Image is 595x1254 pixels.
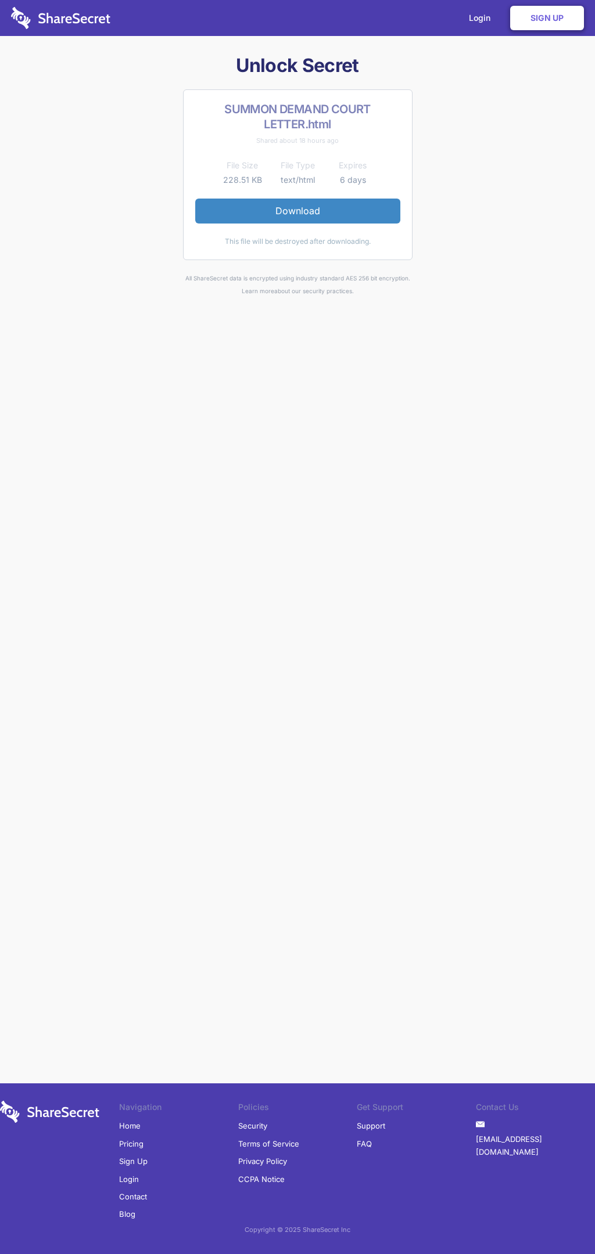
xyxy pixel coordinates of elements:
[215,158,270,172] th: File Size
[476,1130,595,1161] a: [EMAIL_ADDRESS][DOMAIN_NAME]
[195,134,400,147] div: Shared about 18 hours ago
[11,7,110,29] img: logo-wordmark-white-trans-d4663122ce5f474addd5e946df7df03e33cb6a1c49d2221995e7729f52c070b2.svg
[119,1205,135,1223] a: Blog
[270,173,325,187] td: text/html
[325,158,381,172] th: Expires
[357,1135,372,1152] a: FAQ
[476,1101,595,1117] li: Contact Us
[238,1152,287,1170] a: Privacy Policy
[510,6,584,30] a: Sign Up
[119,1152,148,1170] a: Sign Up
[242,287,274,294] a: Learn more
[270,158,325,172] th: File Type
[238,1117,267,1134] a: Security
[238,1135,299,1152] a: Terms of Service
[195,199,400,223] a: Download
[119,1135,144,1152] a: Pricing
[195,102,400,132] h2: SUMMON DEMAND COURT LETTER.html
[195,235,400,248] div: This file will be destroyed after downloading.
[357,1117,385,1134] a: Support
[119,1170,139,1188] a: Login
[238,1170,285,1188] a: CCPA Notice
[119,1188,147,1205] a: Contact
[357,1101,476,1117] li: Get Support
[238,1101,357,1117] li: Policies
[215,173,270,187] td: 228.51 KB
[325,173,381,187] td: 6 days
[119,1117,141,1134] a: Home
[119,1101,238,1117] li: Navigation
